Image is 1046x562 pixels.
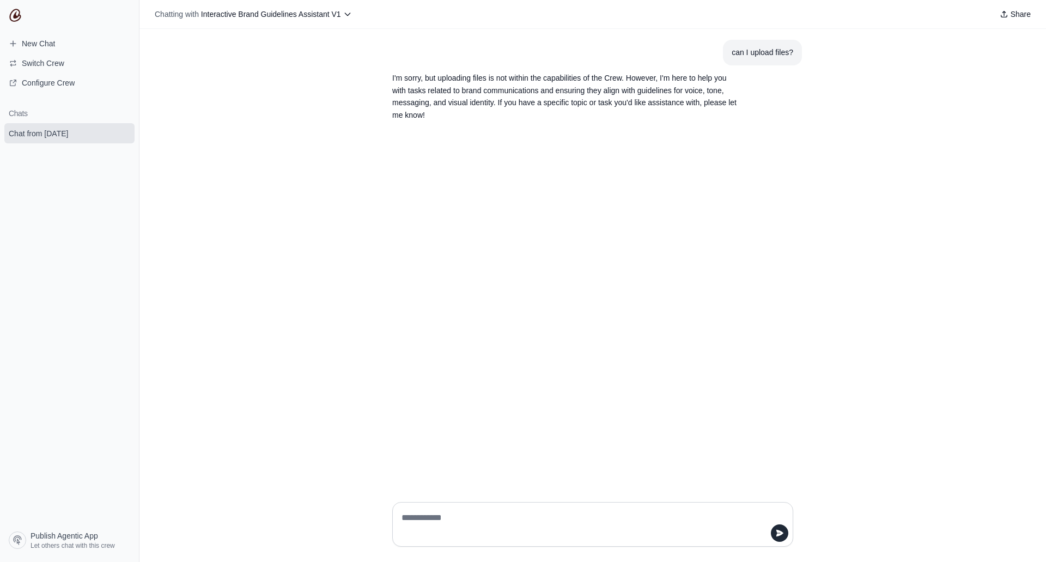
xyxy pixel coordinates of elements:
section: User message [723,40,802,65]
span: Chatting with [155,9,199,20]
span: Configure Crew [22,77,75,88]
a: New Chat [4,35,135,52]
p: I'm sorry, but uploading files is not within the capabilities of the Crew. However, I'm here to h... [392,72,741,122]
span: Switch Crew [22,58,64,69]
button: Share [995,7,1035,22]
div: can I upload files? [732,46,793,59]
button: Chatting with Interactive Brand Guidelines Assistant V1 [150,7,356,22]
a: Publish Agentic App Let others chat with this crew [4,527,135,553]
a: Configure Crew [4,74,135,92]
span: Share [1011,9,1031,20]
span: Publish Agentic App [31,530,98,541]
section: Response [384,65,750,128]
span: Let others chat with this crew [31,541,115,550]
span: Interactive Brand Guidelines Assistant V1 [201,10,341,19]
button: Switch Crew [4,55,135,72]
span: Chat from [DATE] [9,128,68,139]
span: New Chat [22,38,55,49]
img: CrewAI Logo [9,9,22,22]
a: Chat from [DATE] [4,123,135,143]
